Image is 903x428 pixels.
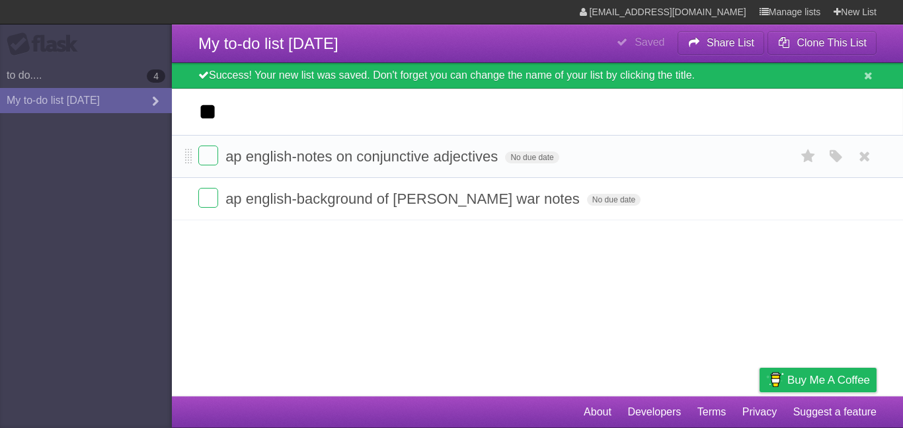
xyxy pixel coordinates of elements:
a: Developers [627,400,681,425]
b: Share List [707,37,754,48]
a: Privacy [742,400,777,425]
label: Done [198,146,218,165]
b: 4 [147,69,165,83]
a: Suggest a feature [793,400,877,425]
span: Buy me a coffee [787,368,870,392]
span: My to-do list [DATE] [198,34,338,52]
img: Buy me a coffee [766,368,784,391]
span: ap english-notes on conjunctive adjectives [225,148,501,165]
b: Clone This List [797,37,867,48]
button: Clone This List [767,31,877,55]
div: Flask [7,32,86,56]
a: About [584,400,611,425]
b: Saved [635,36,664,48]
div: Success! Your new list was saved. Don't forget you can change the name of your list by clicking t... [172,63,903,89]
span: ap english-background of [PERSON_NAME] war notes [225,191,583,207]
label: Done [198,188,218,208]
a: Terms [697,400,726,425]
label: Star task [796,146,821,167]
a: Buy me a coffee [760,368,877,392]
button: Share List [678,31,765,55]
span: No due date [587,194,641,206]
span: No due date [505,151,559,163]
